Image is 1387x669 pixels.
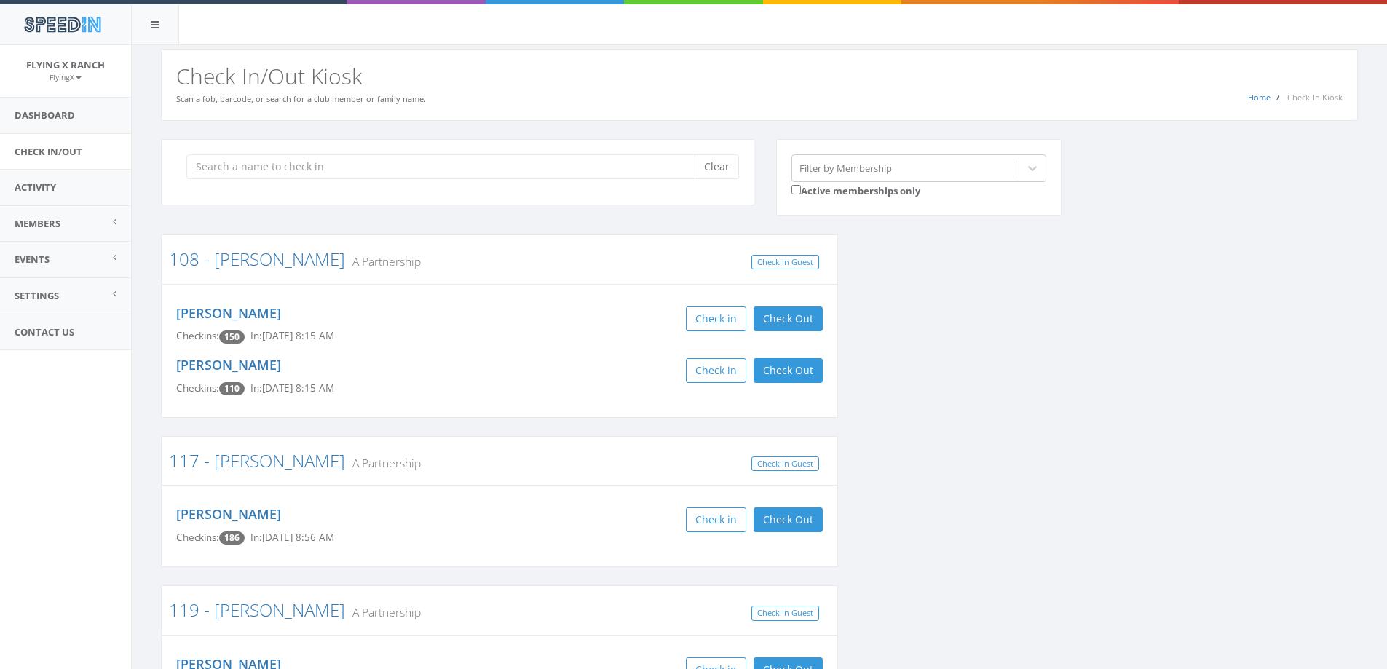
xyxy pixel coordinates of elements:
button: Check in [686,358,746,383]
span: Events [15,253,50,266]
button: Check in [686,507,746,532]
span: Settings [15,289,59,302]
span: Checkin count [219,330,245,344]
a: [PERSON_NAME] [176,356,281,373]
a: 108 - [PERSON_NAME] [169,247,345,271]
span: Flying X Ranch [26,58,105,71]
button: Check in [686,306,746,331]
input: Active memberships only [791,185,801,194]
h2: Check In/Out Kiosk [176,64,1343,88]
a: Check In Guest [751,255,819,270]
span: Contact Us [15,325,74,339]
small: FlyingX [50,72,82,82]
input: Search a name to check in [186,154,706,179]
a: [PERSON_NAME] [176,505,281,523]
span: In: [DATE] 8:15 AM [250,381,334,395]
label: Active memberships only [791,182,920,198]
span: Checkins: [176,329,219,342]
a: 119 - [PERSON_NAME] [169,598,345,622]
a: 117 - [PERSON_NAME] [169,448,345,472]
span: Checkin count [219,382,245,395]
span: Checkin count [219,531,245,545]
span: Members [15,217,60,230]
a: [PERSON_NAME] [176,304,281,322]
a: FlyingX [50,70,82,83]
small: Scan a fob, barcode, or search for a club member or family name. [176,93,426,104]
span: Checkins: [176,531,219,544]
span: Checkins: [176,381,219,395]
small: A Partnership [345,604,421,620]
button: Check Out [754,306,823,331]
a: Home [1248,92,1271,103]
a: Check In Guest [751,456,819,472]
small: A Partnership [345,253,421,269]
button: Check Out [754,507,823,532]
span: Check-In Kiosk [1287,92,1343,103]
button: Clear [695,154,739,179]
div: Filter by Membership [799,161,892,175]
span: In: [DATE] 8:15 AM [250,329,334,342]
a: Check In Guest [751,606,819,621]
button: Check Out [754,358,823,383]
span: In: [DATE] 8:56 AM [250,531,334,544]
small: A Partnership [345,455,421,471]
img: speedin_logo.png [17,11,108,38]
